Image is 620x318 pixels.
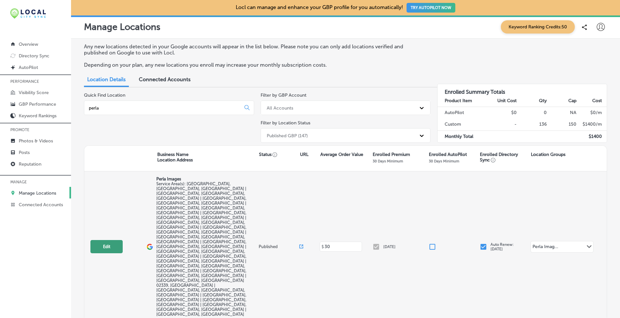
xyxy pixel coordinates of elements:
[19,42,38,47] p: Overview
[84,92,125,98] label: Quick Find Location
[547,107,577,119] td: NA
[19,190,56,196] p: Manage Locations
[157,152,193,163] p: Business Name Location Address
[517,119,547,130] td: 136
[84,62,424,68] p: Depending on your plan, any new locations you enroll may increase your monthly subscription costs.
[487,95,517,107] th: Unit Cost
[139,76,191,82] span: Connected Accounts
[577,119,607,130] td: $ 1400 /m
[532,244,558,251] div: Perla Imag...
[438,84,607,95] h3: Enrolled Summary Totals
[84,22,160,32] p: Manage Locations
[429,152,467,157] p: Enrolled AutoPilot
[373,152,410,157] p: Enrolled Premium
[547,95,577,107] th: Cap
[156,177,257,181] p: Perla Images
[407,3,455,13] button: TRY AUTOPILOT NOW
[487,107,517,119] td: $0
[19,202,63,207] p: Connected Accounts
[267,105,293,111] div: All Accounts
[90,240,123,253] button: Edit
[577,130,607,142] td: $ 1400
[480,152,528,163] p: Enrolled Directory Sync
[429,159,459,163] p: 30 Days Minimum
[577,107,607,119] td: $ 0 /m
[300,152,308,157] p: URL
[438,119,487,130] td: Custom
[259,152,300,157] p: Status
[19,101,56,107] p: GBP Performance
[261,120,310,126] label: Filter by Location Status
[19,161,41,167] p: Reputation
[19,90,49,95] p: Visibility Score
[19,53,49,59] p: Directory Sync
[577,95,607,107] th: Cost
[547,119,577,130] td: 150
[438,107,487,119] td: AutoPilot
[267,133,308,138] div: Published GBP (147)
[322,245,324,249] p: $
[531,152,565,157] p: Location Groups
[87,76,126,82] span: Location Details
[259,244,300,249] p: Published
[19,65,38,70] p: AutoPilot
[19,150,30,155] p: Posts
[84,43,424,56] p: Any new locations detected in your Google accounts will appear in the list below. Please note you...
[10,8,46,19] img: 12321ecb-abad-46dd-be7f-2600e8d3409flocal-city-sync-logo-rectangle.png
[445,98,472,103] strong: Product Item
[517,107,547,119] td: 0
[383,245,396,249] p: [DATE]
[487,119,517,130] td: -
[320,152,363,157] p: Average Order Value
[156,181,246,317] span: Hull, MA, USA | Carver, MA, USA | Duxbury, MA, USA | Hingham, MA, USA | Wareham, MA, USA | Abingt...
[19,113,57,119] p: Keyword Rankings
[491,242,514,251] p: Auto Renew: [DATE]
[147,244,153,250] img: logo
[261,92,306,98] label: Filter by GBP Account
[501,20,575,34] span: Keyword Ranking Credits: 50
[373,159,403,163] p: 30 Days Minimum
[19,138,53,144] p: Photos & Videos
[517,95,547,107] th: Qty
[88,105,239,111] input: All Locations
[438,130,487,142] td: Monthly Total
